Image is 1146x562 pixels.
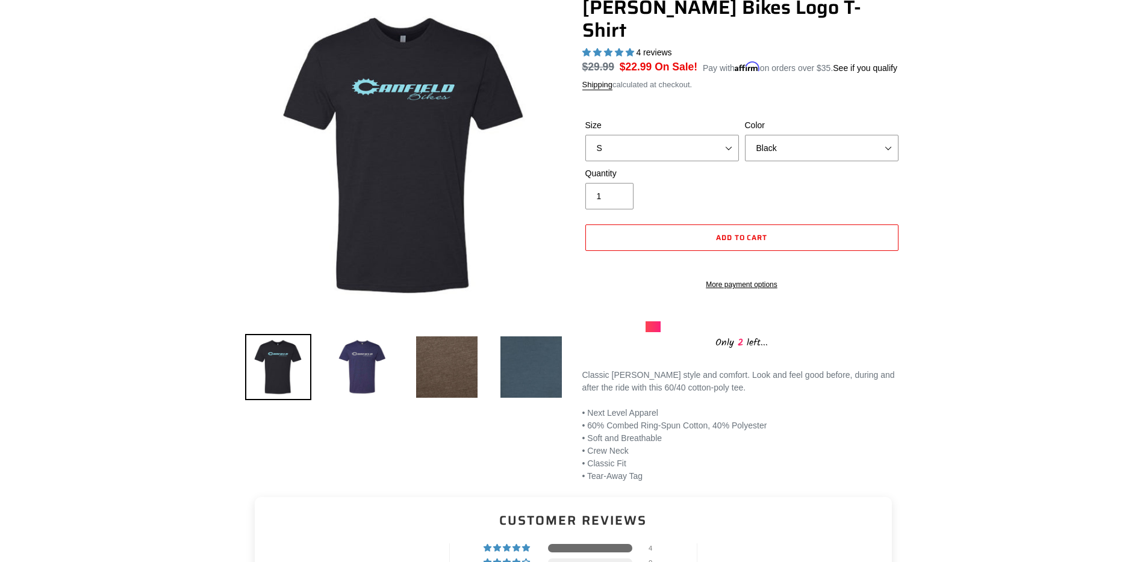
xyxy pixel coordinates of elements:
[264,511,882,529] h2: Customer Reviews
[716,232,768,243] span: Add to cart
[620,61,652,73] span: $22.99
[582,80,613,90] a: Shipping
[833,63,897,73] a: See if you qualify - Learn more about Affirm Financing (opens in modal)
[585,224,898,251] button: Add to cart
[582,61,615,73] s: $29.99
[582,394,902,483] p: • Next Level Apparel
[585,279,898,290] a: More payment options
[582,79,902,91] div: calculated at checkout.
[655,59,697,75] span: On Sale!
[484,544,532,552] div: 100% (4) reviews with 5 star rating
[646,332,838,351] div: Only left...
[636,48,671,57] span: 4 reviews
[582,369,902,394] div: Classic [PERSON_NAME] style and comfort. Look and feel good before, during and after the ride wit...
[735,61,760,72] span: Affirm
[245,334,311,400] img: Load image into Gallery viewer, Canfield Bikes Logo T-Shirt
[745,119,898,132] label: Color
[585,167,739,180] label: Quantity
[498,334,564,400] img: Load image into Gallery viewer, Canfield Bikes Logo T-Shirt
[582,421,767,481] span: • 60% Combed Ring-Spun Cotton, 40% Polyester • Soft and Breathable • Crew Neck • Classic Fit • Te...
[414,334,480,400] img: Load image into Gallery viewer, Canfield Bikes Logo T-Shirt
[585,119,739,132] label: Size
[582,48,637,57] span: 5.00 stars
[734,335,747,350] span: 2
[703,59,897,75] p: Pay with on orders over $35.
[649,544,663,552] div: 4
[329,334,396,400] img: Load image into Gallery viewer, Canfield Bikes Logo T-Shirt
